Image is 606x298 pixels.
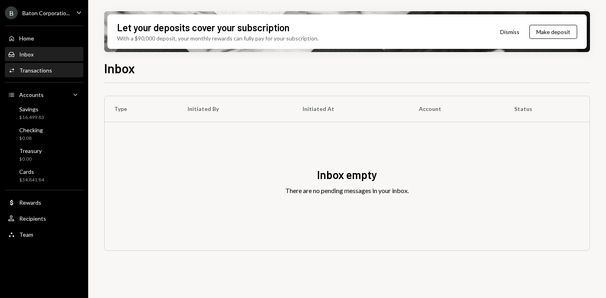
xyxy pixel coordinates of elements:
[505,96,590,122] th: Status
[19,168,44,175] div: Cards
[19,51,34,58] div: Inbox
[529,25,577,39] button: Make deposit
[5,47,83,61] a: Inbox
[5,211,83,226] a: Recipients
[409,96,504,122] th: Account
[117,34,319,42] div: With a $90,000 deposit, your monthly rewards can fully pay for your subscription.
[22,10,70,16] div: Baton Corporatio...
[490,22,529,41] button: Dismiss
[19,114,44,121] div: $16,499.83
[317,167,377,183] div: Inbox empty
[178,96,293,122] th: Initiated By
[5,63,83,77] a: Transactions
[117,21,289,34] div: Let your deposits cover your subscription
[19,199,41,206] div: Rewards
[5,124,83,143] a: Checking$0.08
[285,186,409,195] div: There are no pending messages in your inbox.
[19,91,44,98] div: Accounts
[5,195,83,209] a: Rewards
[5,87,83,102] a: Accounts
[5,166,83,185] a: Cards$34,841.84
[5,31,83,45] a: Home
[19,177,44,183] div: $34,841.84
[19,156,42,163] div: $0.00
[19,127,43,133] div: Checking
[19,135,43,142] div: $0.08
[19,35,34,42] div: Home
[19,147,42,154] div: Treasury
[19,231,33,238] div: Team
[19,67,52,74] div: Transactions
[19,215,46,222] div: Recipients
[105,96,178,122] th: Type
[293,96,409,122] th: Initiated At
[5,103,83,123] a: Savings$16,499.83
[19,106,44,113] div: Savings
[5,227,83,242] a: Team
[5,145,83,164] a: Treasury$0.00
[5,6,18,19] div: B
[104,60,135,76] h1: Inbox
